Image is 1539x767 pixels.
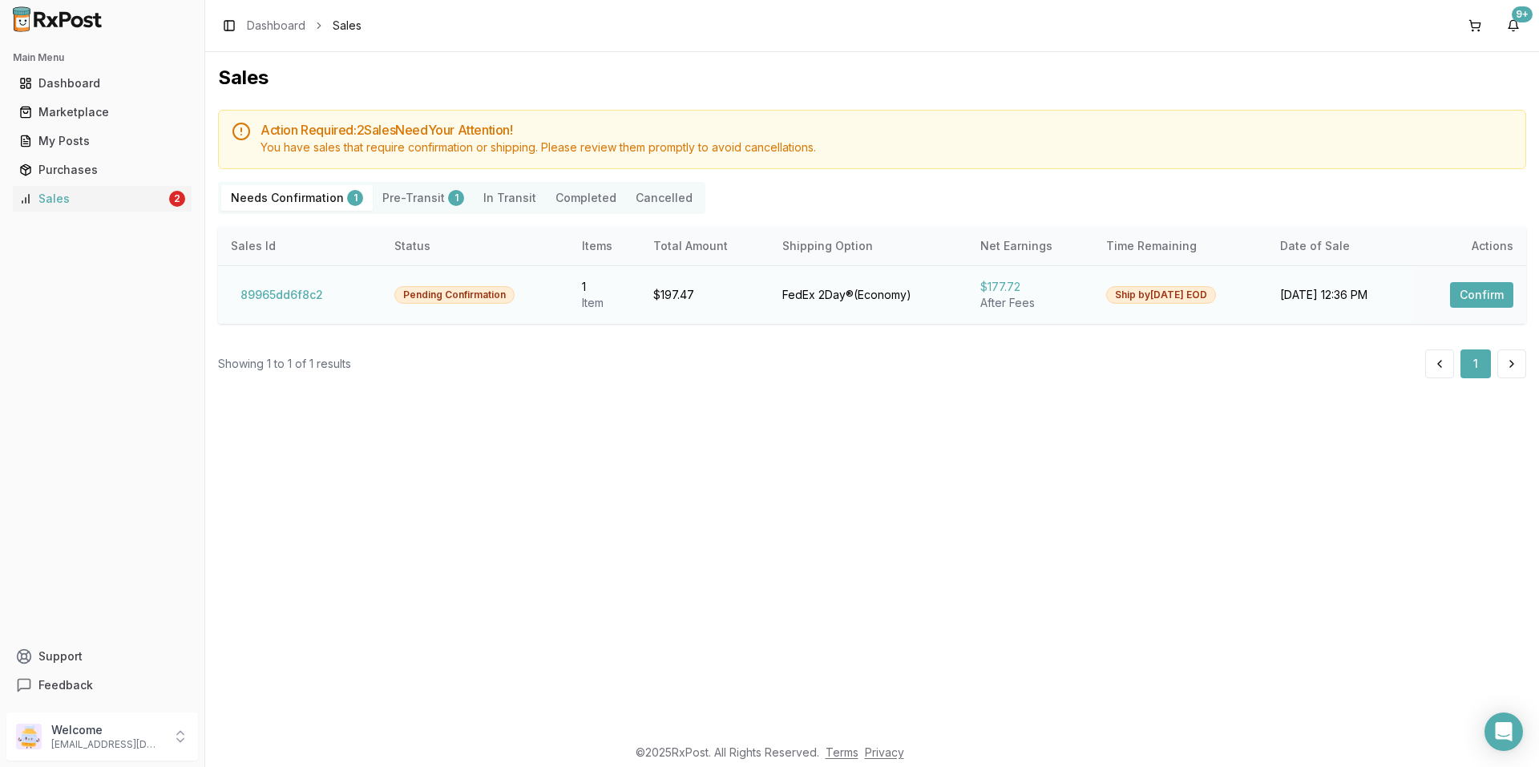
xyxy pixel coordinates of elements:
th: Shipping Option [769,227,968,265]
div: Purchases [19,162,185,178]
button: Sales2 [6,186,198,212]
button: My Posts [6,128,198,154]
p: Welcome [51,722,163,738]
a: My Posts [13,127,192,155]
button: Needs Confirmation [221,185,373,211]
th: Items [569,227,641,265]
button: Confirm [1450,282,1513,308]
button: Dashboard [6,71,198,96]
div: $197.47 [653,287,756,303]
a: Dashboard [247,18,305,34]
div: $177.72 [980,279,1081,295]
div: 1 [582,279,628,295]
a: Terms [826,745,858,759]
div: Ship by [DATE] EOD [1106,286,1216,304]
div: You have sales that require confirmation or shipping. Please review them promptly to avoid cancel... [261,139,1513,155]
button: Pre-Transit [373,185,474,211]
button: 9+ [1501,13,1526,38]
p: [EMAIL_ADDRESS][DOMAIN_NAME] [51,738,163,751]
button: Support [6,642,198,671]
button: Cancelled [626,185,702,211]
div: [DATE] 12:36 PM [1280,287,1400,303]
button: Feedback [6,671,198,700]
th: Actions [1412,227,1526,265]
button: Marketplace [6,99,198,125]
span: Sales [333,18,362,34]
th: Status [382,227,569,265]
button: In Transit [474,185,546,211]
th: Time Remaining [1093,227,1267,265]
div: After Fees [980,295,1081,311]
h2: Main Menu [13,51,192,64]
a: Privacy [865,745,904,759]
a: Purchases [13,155,192,184]
span: Feedback [38,677,93,693]
div: Sales [19,191,166,207]
button: Purchases [6,157,198,183]
button: 89965dd6f8c2 [231,282,333,308]
a: Dashboard [13,69,192,98]
div: Dashboard [19,75,185,91]
div: FedEx 2Day® ( Economy ) [782,287,955,303]
button: 1 [1460,349,1491,378]
div: 1 [347,190,363,206]
div: 2 [169,191,185,207]
div: Open Intercom Messenger [1484,713,1523,751]
div: 1 [448,190,464,206]
div: 9+ [1512,6,1533,22]
th: Date of Sale [1267,227,1412,265]
th: Sales Id [218,227,382,265]
h5: Action Required: 2 Sale s Need Your Attention! [261,123,1513,136]
th: Total Amount [640,227,769,265]
div: Marketplace [19,104,185,120]
img: User avatar [16,724,42,749]
a: Sales2 [13,184,192,213]
img: RxPost Logo [6,6,109,32]
nav: breadcrumb [247,18,362,34]
div: Showing 1 to 1 of 1 results [218,356,351,372]
th: Net Earnings [967,227,1093,265]
button: Completed [546,185,626,211]
div: My Posts [19,133,185,149]
div: Item [582,295,628,311]
a: Marketplace [13,98,192,127]
h1: Sales [218,65,1526,91]
div: Pending Confirmation [394,286,515,304]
